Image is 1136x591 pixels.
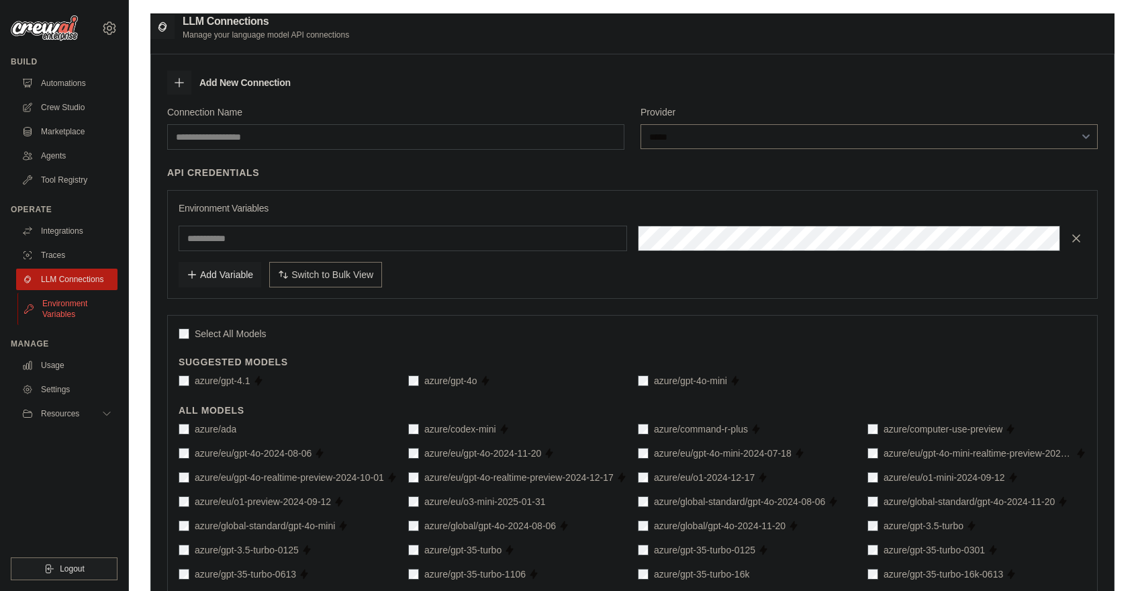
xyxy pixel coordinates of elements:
[638,424,649,435] input: azure/command-r-plus
[884,471,1005,484] label: azure/eu/o1-mini-2024-09-12
[654,519,786,533] label: azure/global/gpt-4o-2024-11-20
[867,545,878,555] input: azure/gpt-35-turbo-0301
[11,557,117,580] button: Logout
[195,327,267,340] span: Select All Models
[179,201,1086,215] h3: Environment Variables
[16,244,117,266] a: Traces
[199,76,291,89] h3: Add New Connection
[16,220,117,242] a: Integrations
[654,543,755,557] label: azure/gpt-35-turbo-0125
[424,471,614,484] label: azure/eu/gpt-4o-realtime-preview-2024-12-17
[408,472,419,483] input: azure/eu/gpt-4o-realtime-preview-2024-12-17
[654,374,727,388] label: azure/gpt-4o-mini
[638,520,649,531] input: azure/global/gpt-4o-2024-11-20
[654,471,755,484] label: azure/eu/o1-2024-12-17
[183,13,349,30] h2: LLM Connections
[269,262,382,287] button: Switch to Bulk View
[641,105,1098,119] label: Provider
[41,408,79,419] span: Resources
[884,422,1002,436] label: azure/computer-use-preview
[16,403,117,424] button: Resources
[884,567,1003,581] label: azure/gpt-35-turbo-16k-0613
[638,472,649,483] input: azure/eu/o1-2024-12-17
[654,422,748,436] label: azure/command-r-plus
[179,355,1086,369] h4: Suggested Models
[17,293,119,325] a: Environment Variables
[179,545,189,555] input: azure/gpt-3.5-turbo-0125
[179,448,189,459] input: azure/eu/gpt-4o-2024-08-06
[16,379,117,400] a: Settings
[11,56,117,67] div: Build
[867,496,878,507] input: azure/global-standard/gpt-4o-2024-11-20
[16,73,117,94] a: Automations
[424,374,477,388] label: azure/gpt-4o
[179,375,189,386] input: azure/gpt-4.1
[654,567,749,581] label: azure/gpt-35-turbo-16k
[638,496,649,507] input: azure/global-standard/gpt-4o-2024-08-06
[638,448,649,459] input: azure/eu/gpt-4o-mini-2024-07-18
[179,520,189,531] input: azure/global-standard/gpt-4o-mini
[424,519,556,533] label: azure/global/gpt-4o-2024-08-06
[424,447,541,460] label: azure/eu/gpt-4o-2024-11-20
[654,495,825,508] label: azure/global-standard/gpt-4o-2024-08-06
[408,424,419,435] input: azure/codex-mini
[11,204,117,215] div: Operate
[424,567,526,581] label: azure/gpt-35-turbo-1106
[179,569,189,580] input: azure/gpt-35-turbo-0613
[638,375,649,386] input: azure/gpt-4o-mini
[638,545,649,555] input: azure/gpt-35-turbo-0125
[884,519,963,533] label: azure/gpt-3.5-turbo
[16,145,117,167] a: Agents
[408,496,419,507] input: azure/eu/o3-mini-2025-01-31
[867,448,878,459] input: azure/eu/gpt-4o-mini-realtime-preview-2024-12-17
[424,495,546,508] label: azure/eu/o3-mini-2025-01-31
[16,355,117,376] a: Usage
[16,97,117,118] a: Crew Studio
[408,375,419,386] input: azure/gpt-4o
[179,472,189,483] input: azure/eu/gpt-4o-realtime-preview-2024-10-01
[179,262,261,287] button: Add Variable
[60,563,85,574] span: Logout
[884,495,1055,508] label: azure/global-standard/gpt-4o-2024-11-20
[195,543,299,557] label: azure/gpt-3.5-turbo-0125
[408,520,419,531] input: azure/global/gpt-4o-2024-08-06
[195,567,296,581] label: azure/gpt-35-turbo-0613
[408,448,419,459] input: azure/eu/gpt-4o-2024-11-20
[424,543,502,557] label: azure/gpt-35-turbo
[179,496,189,507] input: azure/eu/o1-preview-2024-09-12
[167,105,624,119] label: Connection Name
[179,404,1086,417] h4: All Models
[867,520,878,531] input: azure/gpt-3.5-turbo
[291,268,373,281] span: Switch to Bulk View
[195,422,236,436] label: azure/ada
[867,472,878,483] input: azure/eu/o1-mini-2024-09-12
[638,569,649,580] input: azure/gpt-35-turbo-16k
[11,15,78,41] img: Logo
[195,519,335,533] label: azure/global-standard/gpt-4o-mini
[11,338,117,349] div: Manage
[195,495,331,508] label: azure/eu/o1-preview-2024-09-12
[167,166,259,179] h4: API Credentials
[867,424,878,435] input: azure/computer-use-preview
[408,545,419,555] input: azure/gpt-35-turbo
[884,447,1073,460] label: azure/eu/gpt-4o-mini-realtime-preview-2024-12-17
[654,447,792,460] label: azure/eu/gpt-4o-mini-2024-07-18
[16,269,117,290] a: LLM Connections
[195,447,312,460] label: azure/eu/gpt-4o-2024-08-06
[16,121,117,142] a: Marketplace
[867,569,878,580] input: azure/gpt-35-turbo-16k-0613
[195,374,250,388] label: azure/gpt-4.1
[195,471,384,484] label: azure/eu/gpt-4o-realtime-preview-2024-10-01
[179,424,189,435] input: azure/ada
[16,169,117,191] a: Tool Registry
[179,328,189,339] input: Select All Models
[424,422,496,436] label: azure/codex-mini
[408,569,419,580] input: azure/gpt-35-turbo-1106
[884,543,985,557] label: azure/gpt-35-turbo-0301
[183,30,349,40] p: Manage your language model API connections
